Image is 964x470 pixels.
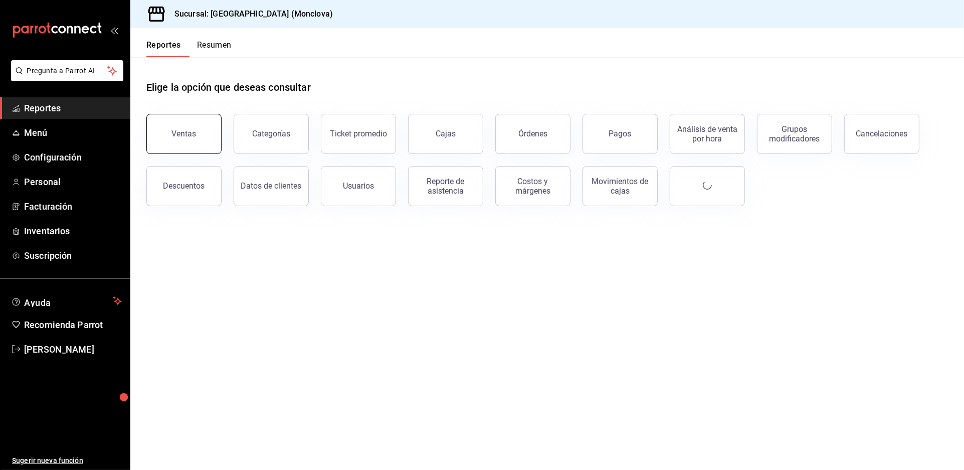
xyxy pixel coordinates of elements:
span: Reportes [24,101,122,115]
a: Cajas [408,114,483,154]
div: Ventas [172,129,197,138]
button: Reportes [146,40,181,57]
a: Pregunta a Parrot AI [7,73,123,83]
div: Categorías [252,129,290,138]
button: Pregunta a Parrot AI [11,60,123,81]
span: Recomienda Parrot [24,318,122,332]
div: Costos y márgenes [502,177,564,196]
button: Categorías [234,114,309,154]
button: Ticket promedio [321,114,396,154]
div: Cancelaciones [856,129,908,138]
button: Ventas [146,114,222,154]
button: Pagos [583,114,658,154]
button: Resumen [197,40,232,57]
button: Reporte de asistencia [408,166,483,206]
div: Reporte de asistencia [415,177,477,196]
div: Descuentos [163,181,205,191]
div: navigation tabs [146,40,232,57]
button: Movimientos de cajas [583,166,658,206]
button: Usuarios [321,166,396,206]
div: Cajas [436,128,456,140]
button: Datos de clientes [234,166,309,206]
span: Personal [24,175,122,189]
span: Sugerir nueva función [12,455,122,466]
span: Facturación [24,200,122,213]
div: Análisis de venta por hora [676,124,738,143]
button: open_drawer_menu [110,26,118,34]
button: Grupos modificadores [757,114,832,154]
span: Menú [24,126,122,139]
button: Descuentos [146,166,222,206]
span: Pregunta a Parrot AI [27,66,108,76]
span: Inventarios [24,224,122,238]
div: Pagos [609,129,632,138]
span: [PERSON_NAME] [24,343,122,356]
button: Análisis de venta por hora [670,114,745,154]
span: Suscripción [24,249,122,262]
button: Cancelaciones [844,114,919,154]
h3: Sucursal: [GEOGRAPHIC_DATA] (Monclova) [166,8,333,20]
button: Costos y márgenes [495,166,570,206]
span: Ayuda [24,295,109,307]
h1: Elige la opción que deseas consultar [146,80,311,95]
span: Configuración [24,150,122,164]
div: Ticket promedio [330,129,387,138]
div: Datos de clientes [241,181,302,191]
div: Grupos modificadores [763,124,826,143]
button: Órdenes [495,114,570,154]
div: Movimientos de cajas [589,177,651,196]
div: Usuarios [343,181,374,191]
div: Órdenes [518,129,547,138]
